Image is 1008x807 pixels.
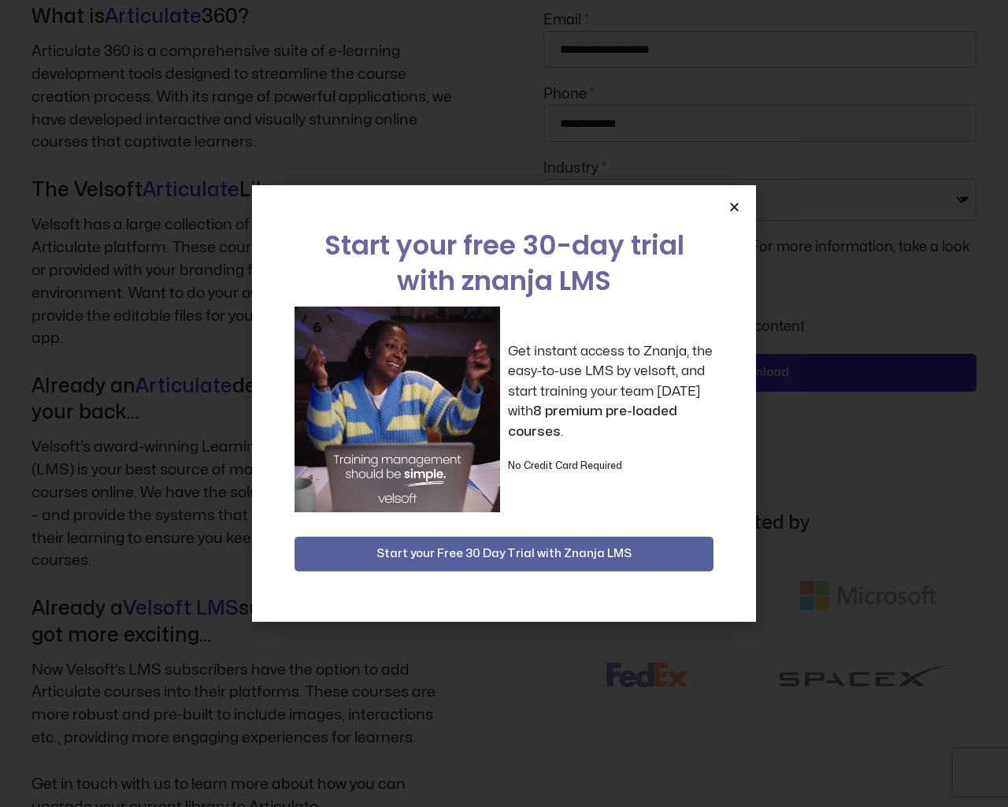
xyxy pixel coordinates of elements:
[508,461,622,470] strong: No Credit Card Required
[295,537,713,571] button: Start your Free 30 Day Trial with Znanja LMS
[508,341,713,442] p: Get instant access to Znanja, the easy-to-use LMS by velsoft, and start training your team [DATE]...
[728,201,740,213] a: Close
[295,307,500,512] img: a woman sitting at her laptop dancing
[376,545,632,563] span: Start your Free 30 Day Trial with Znanja LMS
[295,228,713,299] h2: Start your free 30-day trial with znanja LMS
[508,404,677,438] strong: 8 premium pre-loaded courses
